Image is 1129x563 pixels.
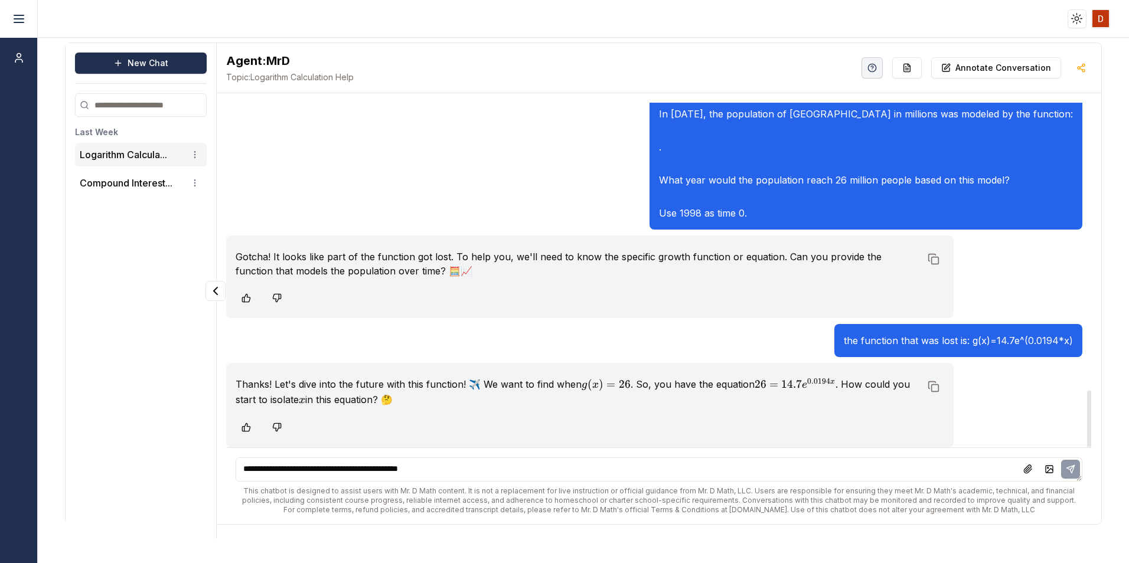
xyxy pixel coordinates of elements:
span: g [582,379,587,390]
span: x [299,395,305,405]
button: Annotate Conversation [931,57,1061,78]
button: Re-Fill Questions [892,57,922,78]
button: New Chat [75,53,207,74]
button: Conversation options [188,148,202,162]
div: This chatbot is designed to assist users with Mr. D Math content. It is not a replacement for liv... [236,486,1082,515]
button: Conversation options [188,176,202,190]
button: Help Videos [862,57,883,78]
p: the function that was lost is: g(x)=14.7e^(0.0194*x) [844,333,1073,348]
p: What year would the population reach 26 million people based on this model? [659,173,1073,187]
p: . [659,140,1073,154]
img: ACg8ocLIB5PdNesPi0PJqUeBq6cPoPY9C2iKYR-otIOmMQ8XHtBOTg=s96-c [1092,10,1110,27]
p: Use 1998 as time 0. [659,206,1073,220]
p: Gotcha! It looks like part of the function got lost. To help you, we'll need to know the specific... [236,250,921,278]
span: x [592,379,599,390]
p: In [DATE], the population of [GEOGRAPHIC_DATA] in millions was modeled by the function: [659,107,1073,121]
p: Annotate Conversation [955,62,1051,74]
span: ( [588,378,592,391]
button: Collapse panel [205,281,226,301]
span: Logarithm Calculation Help [226,71,354,83]
span: = [606,378,615,391]
span: 14.7 [781,378,802,391]
span: 0.0194 [807,377,830,386]
h2: MrD [226,53,354,69]
button: Logarithm Calcula... [80,148,167,162]
h3: Last Week [75,126,207,138]
span: 26 [619,378,631,391]
span: x [830,378,835,385]
span: e [802,379,807,390]
button: Compound Interest... [80,176,172,190]
span: 26 [755,378,766,391]
span: ) [599,378,603,391]
p: Thanks! Let's dive into the future with this function! ✈️ We want to find when . So, you have the... [236,377,921,407]
span: = [769,378,778,391]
